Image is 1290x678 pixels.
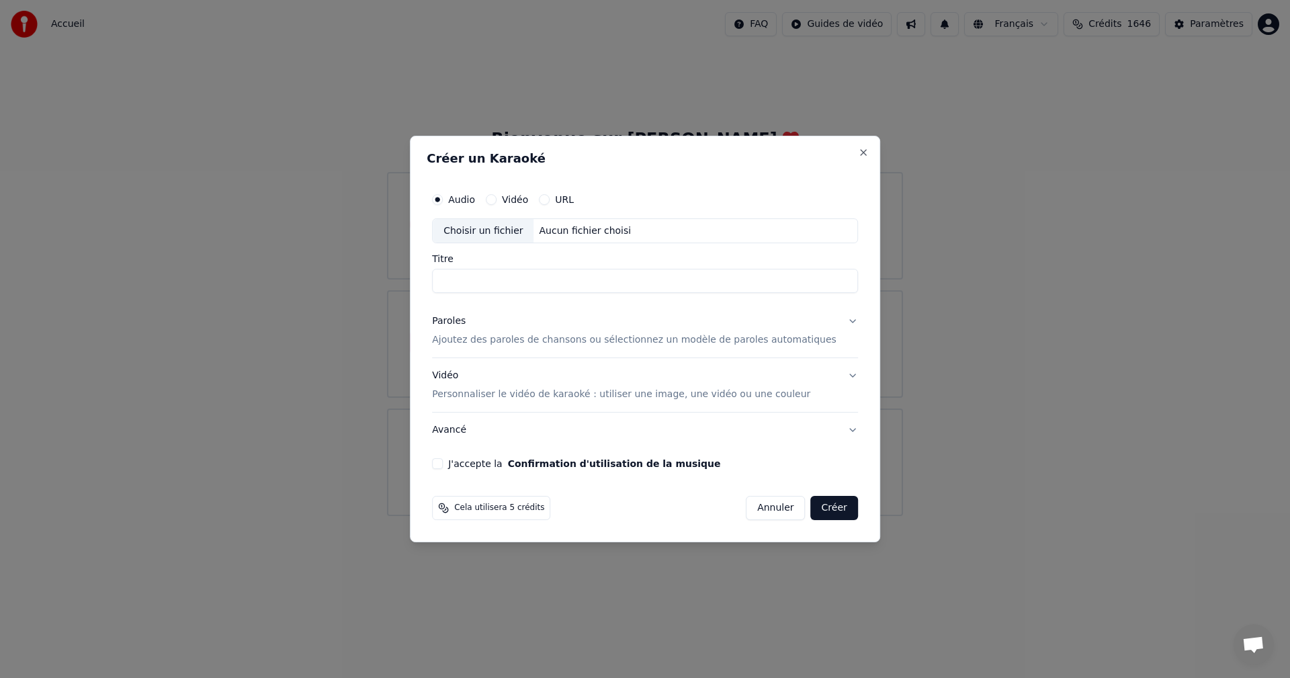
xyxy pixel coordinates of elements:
[534,224,637,238] div: Aucun fichier choisi
[555,195,574,204] label: URL
[448,459,720,468] label: J'accepte la
[432,388,810,401] p: Personnaliser le vidéo de karaoké : utiliser une image, une vidéo ou une couleur
[432,370,810,402] div: Vidéo
[508,459,721,468] button: J'accepte la
[448,195,475,204] label: Audio
[432,315,466,329] div: Paroles
[433,219,533,243] div: Choisir un fichier
[427,153,863,165] h2: Créer un Karaoké
[432,413,858,448] button: Avancé
[746,496,805,520] button: Annuler
[811,496,858,520] button: Créer
[502,195,528,204] label: Vidéo
[432,359,858,413] button: VidéoPersonnaliser le vidéo de karaoké : utiliser une image, une vidéo ou une couleur
[432,304,858,358] button: ParolesAjoutez des paroles de chansons ou sélectionnez un modèle de paroles automatiques
[432,334,836,347] p: Ajoutez des paroles de chansons ou sélectionnez un modèle de paroles automatiques
[432,255,858,264] label: Titre
[454,503,544,513] span: Cela utilisera 5 crédits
